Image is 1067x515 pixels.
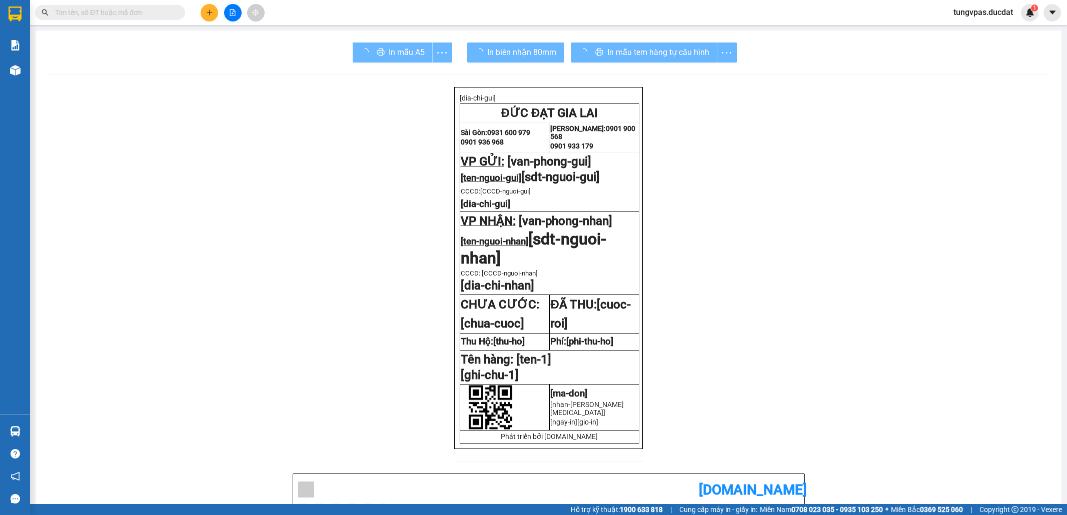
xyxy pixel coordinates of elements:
[970,504,972,515] span: |
[10,65,21,75] img: warehouse-icon
[252,9,259,16] span: aim
[1048,8,1057,17] span: caret-down
[461,172,521,183] span: [ten-nguoi-gui]
[920,505,963,513] strong: 0369 525 060
[566,336,613,347] span: [phi-thu-ho]
[461,269,538,277] span: CCCD: [CCCD-nguoi-nhan]
[550,400,624,416] span: [nhan-[PERSON_NAME][MEDICAL_DATA]]
[475,48,487,56] span: loading
[11,494,20,503] span: message
[461,187,531,195] span: CCCD:
[699,481,807,498] b: [DOMAIN_NAME]
[201,4,218,21] button: plus
[480,187,531,195] span: [CCCD-nguoi-gui]
[247,4,265,21] button: aim
[487,128,530,136] strong: 0931 600 979
[461,336,525,347] strong: Thu Hộ:
[10,40,21,50] img: solution-icon
[11,449,20,458] span: question-circle
[467,42,564,62] button: In biên nhận 80mm
[55,7,173,18] input: Tìm tên, số ĐT hoặc mã đơn
[461,236,528,247] span: [ten-nguoi-nhan]
[501,106,598,120] span: ĐỨC ĐẠT GIA LAI
[229,9,236,16] span: file-add
[461,352,551,366] span: Tên hàng:
[521,170,600,184] span: [sdt-nguoi-gui]
[760,504,883,515] span: Miền Nam
[461,154,504,168] span: VP GỬI:
[620,505,663,513] strong: 1900 633 818
[550,297,630,330] strong: ĐÃ THU:
[468,385,513,429] img: qr-code
[461,138,504,146] strong: 0901 936 968
[9,6,22,21] img: logo-vxr
[461,316,524,330] span: [chua-cuoc]
[550,124,635,140] strong: 0901 900 568
[461,198,510,209] span: [dia-chi-gui]
[460,94,496,102] span: [dia-chi-gui]
[550,297,630,330] span: [cuoc-roi]
[1011,506,1018,513] span: copyright
[461,297,539,330] strong: CHƯA CƯỚC:
[885,507,888,511] span: ⚪️
[550,142,593,150] strong: 0901 933 179
[461,368,519,382] span: [ghi-chu-1]
[577,418,598,426] span: [gio-in]
[42,9,49,16] span: search
[493,336,525,347] span: [thu-ho]
[461,229,606,267] span: [sdt-nguoi-nhan]
[550,336,613,347] strong: Phí:
[461,128,487,136] strong: Sài Gòn:
[945,6,1021,18] span: tungvpas.ducdat
[519,214,612,228] span: [van-phong-nhan]
[670,504,672,515] span: |
[10,426,21,436] img: warehouse-icon
[679,504,757,515] span: Cung cấp máy in - giấy in:
[550,418,577,426] span: [ngay-in]
[461,278,534,292] span: [dia-chi-nhan]
[791,505,883,513] strong: 0708 023 035 - 0935 103 250
[507,154,591,168] span: [van-phong-gui]
[891,504,963,515] span: Miền Bắc
[1032,4,1036,11] span: 1
[1025,8,1034,17] img: icon-new-feature
[206,9,213,16] span: plus
[516,352,551,366] span: [ten-1]
[550,388,587,399] span: [ma-don]
[487,46,556,58] span: In biên nhận 80mm
[461,214,516,228] span: VP NHẬN:
[1031,4,1038,11] sup: 1
[11,471,20,481] span: notification
[460,430,639,443] td: Phát triển bởi [DOMAIN_NAME]
[1043,4,1061,21] button: caret-down
[550,124,606,132] strong: [PERSON_NAME]:
[571,504,663,515] span: Hỗ trợ kỹ thuật:
[224,4,242,21] button: file-add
